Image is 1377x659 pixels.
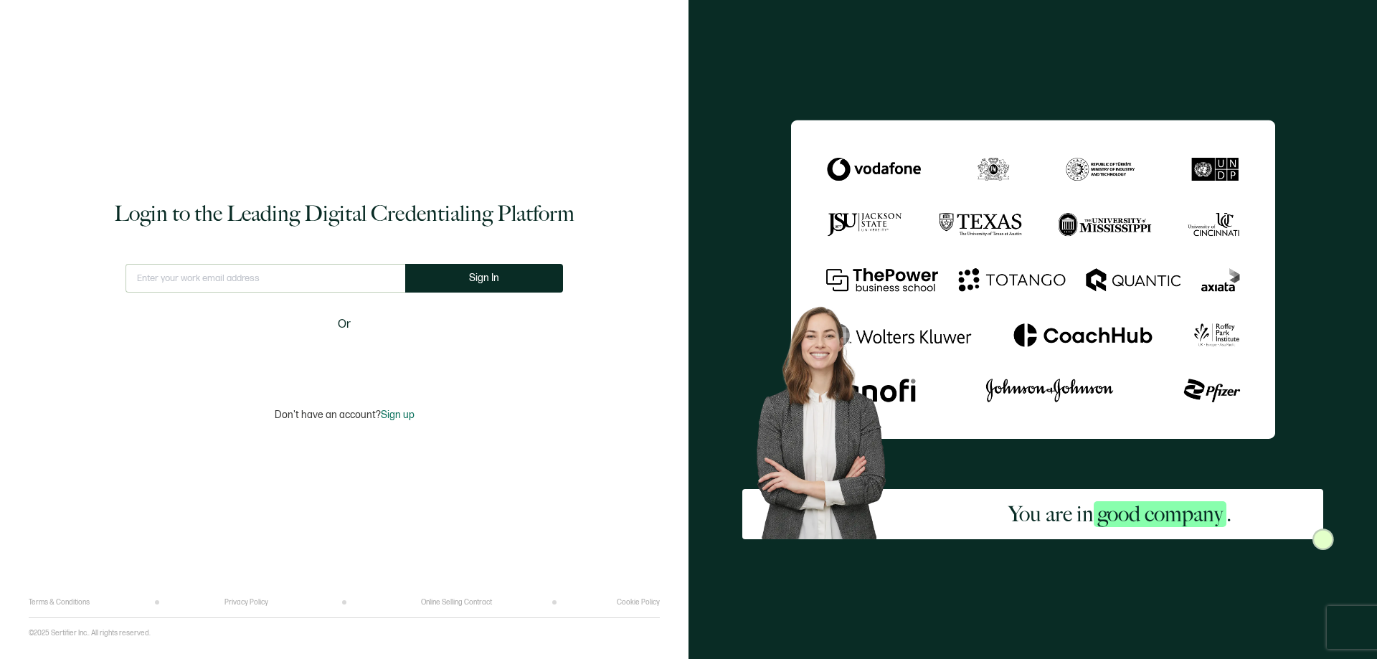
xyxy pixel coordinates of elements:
a: Cookie Policy [617,598,660,607]
p: ©2025 Sertifier Inc.. All rights reserved. [29,629,151,637]
span: good company [1094,501,1226,527]
span: Or [338,316,351,333]
a: Privacy Policy [224,598,268,607]
iframe: Sign in with Google Button [255,343,434,374]
h1: Login to the Leading Digital Credentialing Platform [114,199,574,228]
h2: You are in . [1008,500,1231,528]
p: Don't have an account? [275,409,415,421]
a: Terms & Conditions [29,598,90,607]
input: Enter your work email address [126,264,405,293]
span: Sign up [381,409,415,421]
img: Sertifier Login [1312,528,1334,550]
img: Sertifier Login - You are in <span class="strong-h">good company</span>. [791,120,1275,439]
a: Online Selling Contract [421,598,492,607]
button: Sign In [405,264,563,293]
span: Sign In [469,272,499,283]
img: Sertifier Login - You are in <span class="strong-h">good company</span>. Hero [742,295,917,539]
